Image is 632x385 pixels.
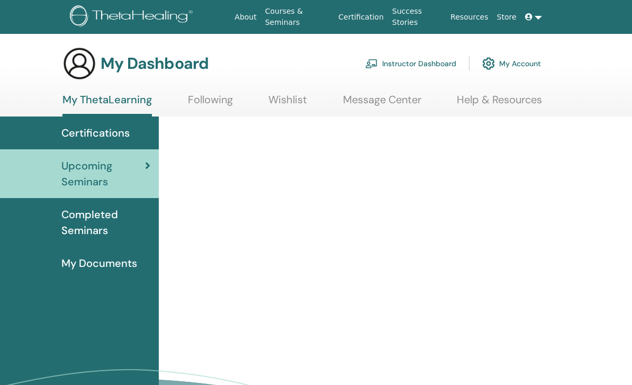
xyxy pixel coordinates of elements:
[365,59,378,68] img: chalkboard-teacher.svg
[188,93,233,114] a: Following
[70,5,196,29] img: logo.png
[62,93,152,117] a: My ThetaLearning
[482,55,495,73] img: cog.svg
[61,207,150,238] span: Completed Seminars
[61,125,130,141] span: Certifications
[457,93,542,114] a: Help & Resources
[261,2,335,32] a: Courses & Seminars
[482,52,541,75] a: My Account
[493,7,521,27] a: Store
[343,93,421,114] a: Message Center
[365,52,456,75] a: Instructor Dashboard
[61,158,145,190] span: Upcoming Seminars
[101,54,209,73] h3: My Dashboard
[268,93,307,114] a: Wishlist
[230,7,260,27] a: About
[446,7,493,27] a: Resources
[334,7,387,27] a: Certification
[388,2,446,32] a: Success Stories
[61,255,137,271] span: My Documents
[62,47,96,80] img: generic-user-icon.jpg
